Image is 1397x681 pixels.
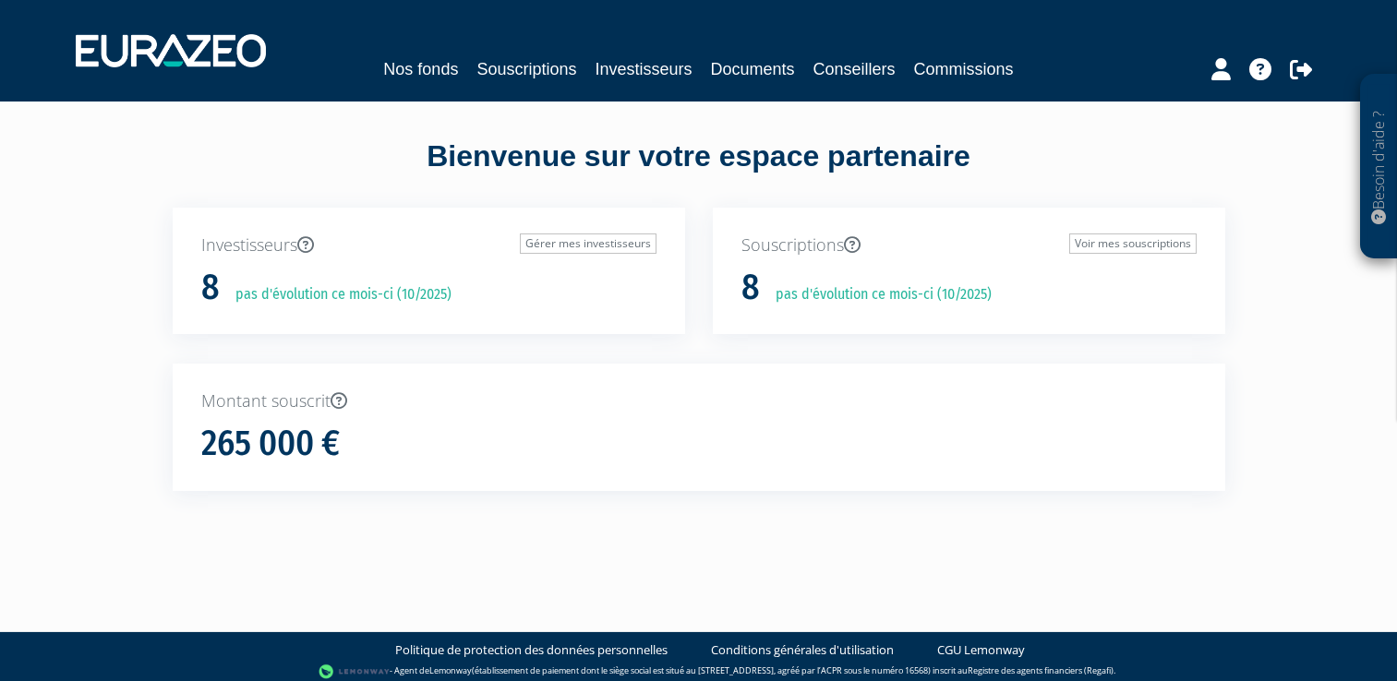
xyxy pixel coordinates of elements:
[201,389,1197,413] p: Montant souscrit
[383,56,458,82] a: Nos fonds
[595,56,692,82] a: Investisseurs
[741,269,760,307] h1: 8
[76,34,266,67] img: 1732889491-logotype_eurazeo_blanc_rvb.png
[319,663,390,681] img: logo-lemonway.png
[711,56,795,82] a: Documents
[914,56,1014,82] a: Commissions
[429,664,472,676] a: Lemonway
[711,641,894,659] a: Conditions générales d'utilisation
[741,233,1197,257] p: Souscriptions
[476,56,576,82] a: Souscriptions
[201,233,656,257] p: Investisseurs
[813,56,896,82] a: Conseillers
[1368,84,1390,250] p: Besoin d'aide ?
[937,641,1025,659] a: CGU Lemonway
[201,424,340,463] h1: 265 000 €
[18,663,1379,681] div: - Agent de (établissement de paiement dont le siège social est situé au [STREET_ADDRESS], agréé p...
[395,641,668,659] a: Politique de protection des données personnelles
[1069,233,1197,254] a: Voir mes souscriptions
[763,284,992,305] p: pas d'évolution ce mois-ci (10/2025)
[223,284,452,305] p: pas d'évolution ce mois-ci (10/2025)
[201,269,220,307] h1: 8
[968,664,1114,676] a: Registre des agents financiers (Regafi)
[159,136,1239,208] div: Bienvenue sur votre espace partenaire
[520,233,656,254] a: Gérer mes investisseurs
